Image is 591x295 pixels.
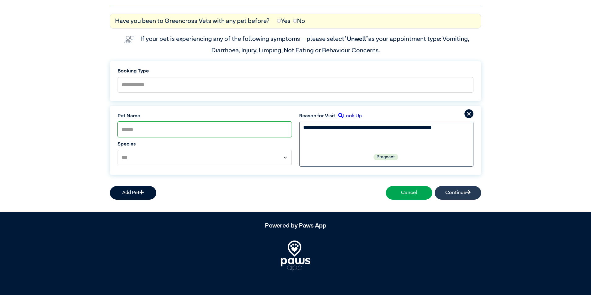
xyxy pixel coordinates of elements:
h5: Powered by Paws App [110,222,481,229]
button: Continue [435,186,481,200]
label: No [293,16,305,26]
span: “Unwell” [344,36,368,42]
label: If your pet is experiencing any of the following symptoms – please select as your appointment typ... [140,36,470,53]
img: PawsApp [281,241,310,271]
label: Look Up [335,112,362,120]
img: vet [122,33,137,46]
label: Yes [277,16,291,26]
input: No [293,19,297,23]
input: Yes [277,19,281,23]
label: Pet Name [118,112,292,120]
label: Have you been to Greencross Vets with any pet before? [115,16,270,26]
button: Add Pet [110,186,156,200]
label: Pregnant [373,154,398,160]
button: Cancel [386,186,432,200]
label: Booking Type [118,67,473,75]
label: Reason for Visit [299,112,335,120]
label: Species [118,141,292,148]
